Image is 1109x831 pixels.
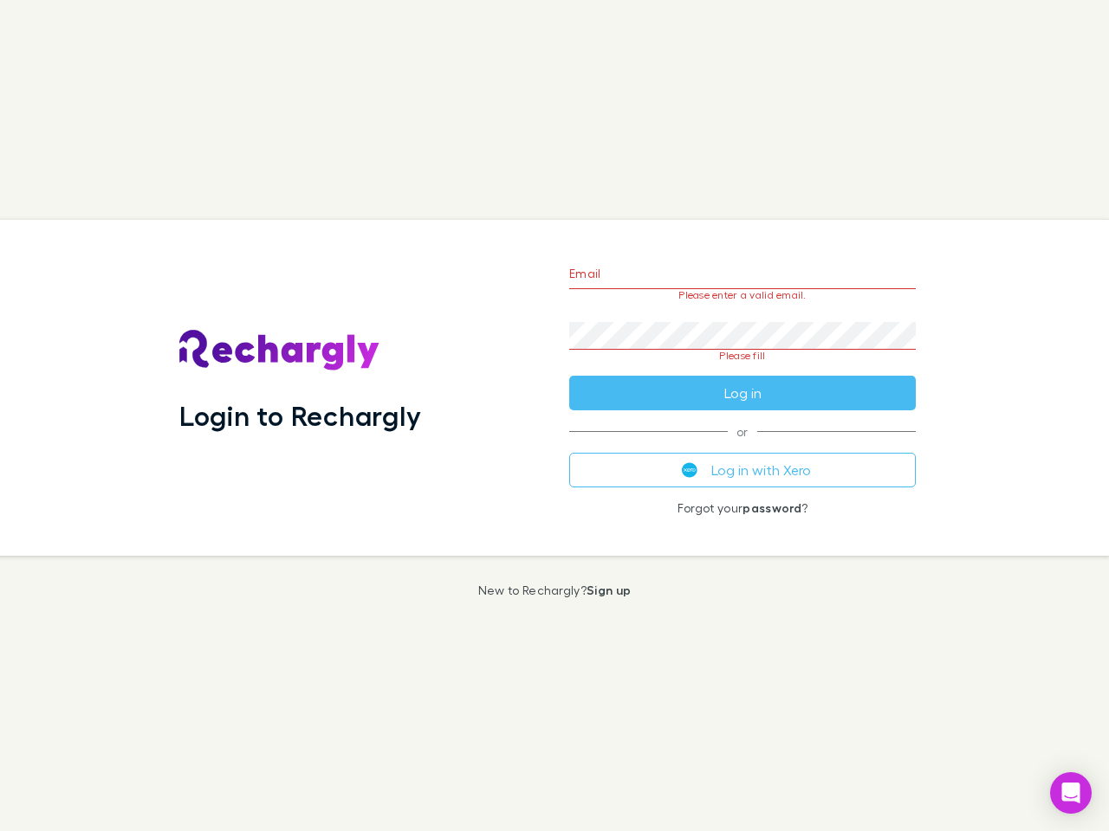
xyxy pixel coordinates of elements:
p: Please enter a valid email. [569,289,916,301]
a: password [743,500,801,515]
button: Log in with Xero [569,453,916,487]
p: Please fill [569,350,916,362]
p: Forgot your ? [569,501,916,515]
img: Xero's logo [682,462,697,478]
h1: Login to Rechargly [179,399,421,432]
span: or [569,431,916,432]
div: Open Intercom Messenger [1050,772,1092,814]
img: Rechargly's Logo [179,330,380,371]
p: New to Rechargly? [478,583,632,597]
button: Log in [569,376,916,410]
a: Sign up [587,583,631,597]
